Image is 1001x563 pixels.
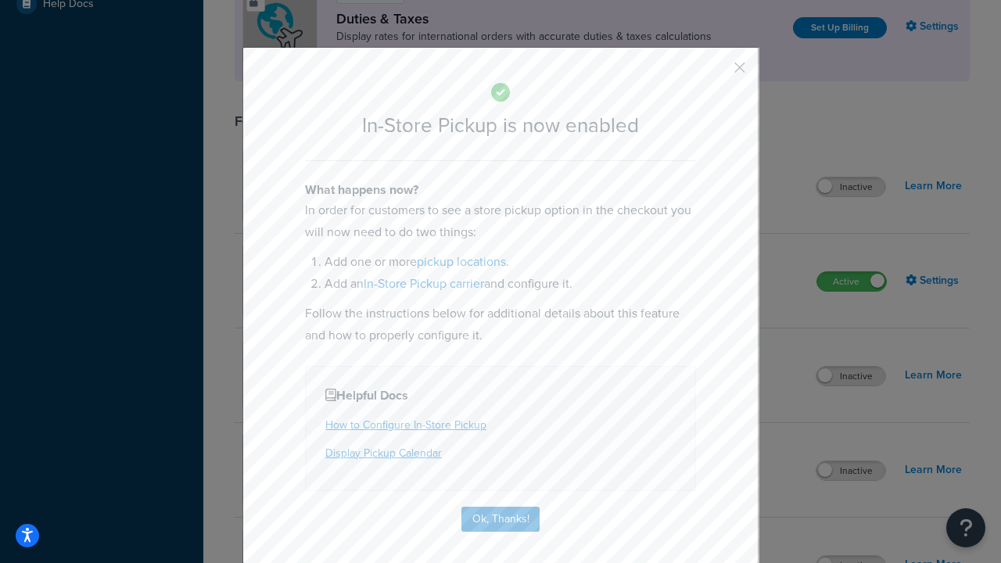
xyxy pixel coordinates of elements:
li: Add an and configure it. [325,273,696,295]
a: Display Pickup Calendar [325,445,442,461]
p: Follow the instructions below for additional details about this feature and how to properly confi... [305,303,696,346]
button: Ok, Thanks! [461,507,540,532]
h4: Helpful Docs [325,386,676,405]
h2: In-Store Pickup is now enabled [305,114,696,137]
h4: What happens now? [305,181,696,199]
a: In-Store Pickup carrier [364,274,484,292]
a: pickup locations [417,253,506,271]
a: How to Configure In-Store Pickup [325,417,486,433]
p: In order for customers to see a store pickup option in the checkout you will now need to do two t... [305,199,696,243]
li: Add one or more . [325,251,696,273]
